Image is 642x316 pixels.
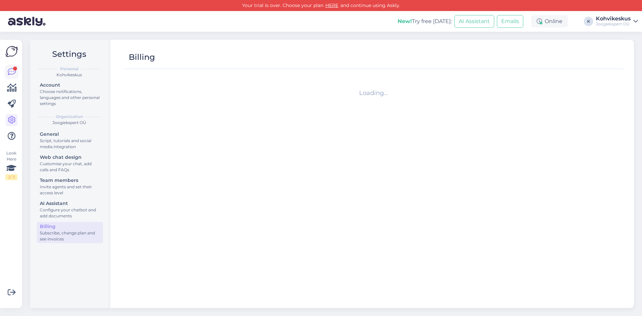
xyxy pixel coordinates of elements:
button: AI Assistant [454,15,494,28]
a: Web chat designCustomise your chat, add calls and FAQs [37,153,103,174]
div: Subscribe, change plan and see invoices [40,230,100,242]
a: AccountChoose notifications, languages and other personal settings [37,81,103,108]
div: Account [40,82,100,89]
div: Billing [40,223,100,230]
a: KohvikeskusJoogiekspert OÜ [596,16,638,27]
b: Organization [56,114,83,120]
div: Choose notifications, languages and other personal settings [40,89,100,107]
div: Configure your chatbot and add documents [40,207,100,219]
div: Look Here [5,150,17,180]
div: Joogiekspert OÜ [596,21,631,27]
div: Joogiekspert OÜ [35,120,103,126]
b: Personal [60,66,79,72]
button: Emails [497,15,523,28]
div: Team members [40,177,100,184]
a: AI AssistantConfigure your chatbot and add documents [37,199,103,220]
b: New! [398,18,412,24]
img: Askly Logo [5,45,18,58]
a: Team membersInvite agents and set their access level [37,176,103,197]
div: Invite agents and set their access level [40,184,100,196]
div: AI Assistant [40,200,100,207]
div: Web chat design [40,154,100,161]
h2: Settings [35,48,103,61]
a: GeneralScript, tutorials and social media integration [37,130,103,151]
div: Loading... [126,89,621,98]
div: Online [531,15,568,27]
a: HERE [323,2,340,8]
div: General [40,131,100,138]
div: K [584,17,593,26]
div: Try free [DATE]: [398,17,452,25]
div: Script, tutorials and social media integration [40,138,100,150]
div: Kohvikeskus [35,72,103,78]
a: BillingSubscribe, change plan and see invoices [37,222,103,243]
div: Kohvikeskus [596,16,631,21]
div: 2 / 3 [5,174,17,180]
div: Customise your chat, add calls and FAQs [40,161,100,173]
div: Billing [129,51,155,64]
